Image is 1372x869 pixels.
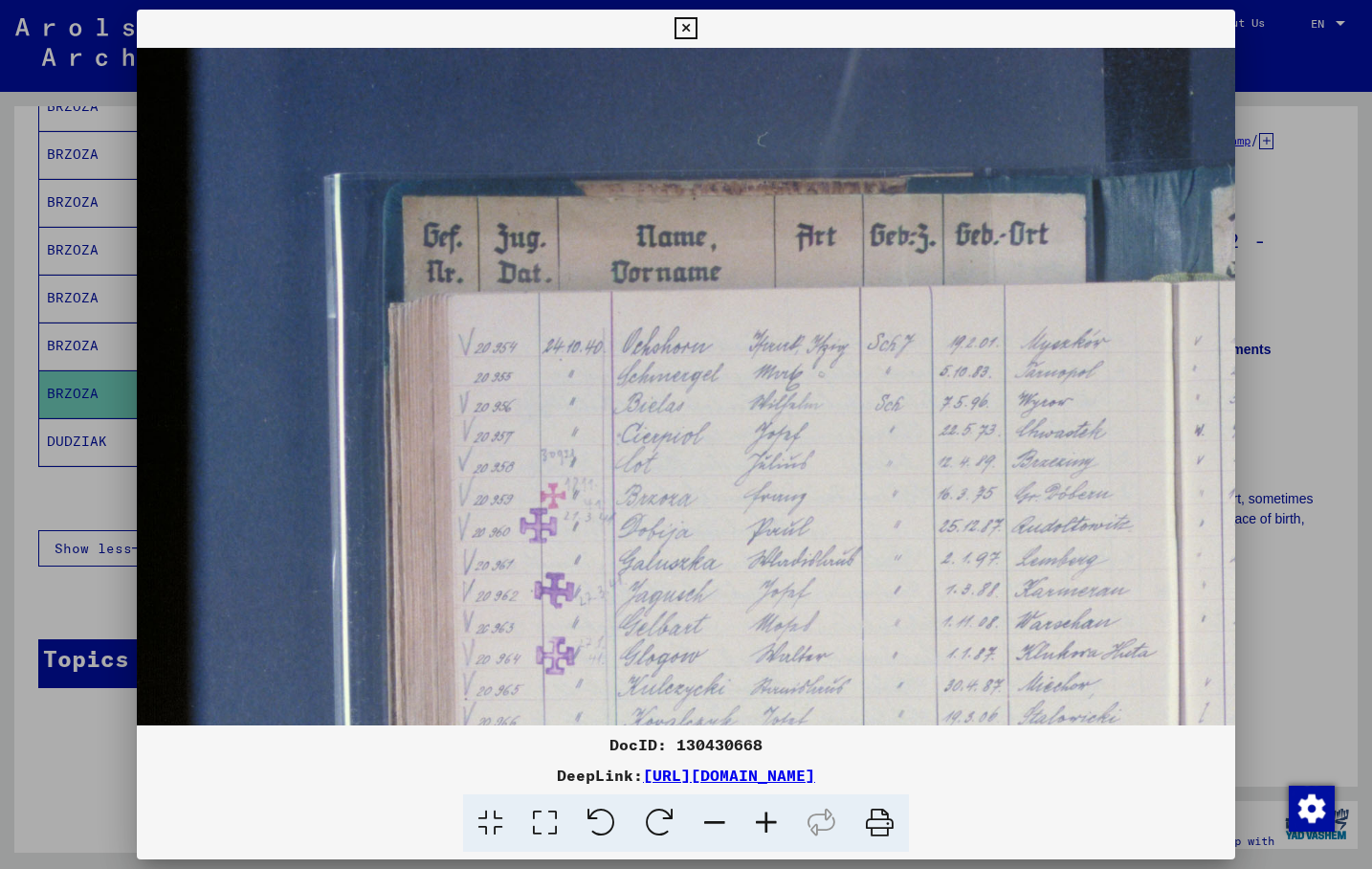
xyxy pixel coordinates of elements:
div: DeepLink: [137,764,1234,787]
img: Change consent [1289,786,1335,832]
div: DocID: 130430668 [137,733,1234,756]
a: [URL][DOMAIN_NAME] [643,766,815,785]
div: Change consent [1288,785,1334,831]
